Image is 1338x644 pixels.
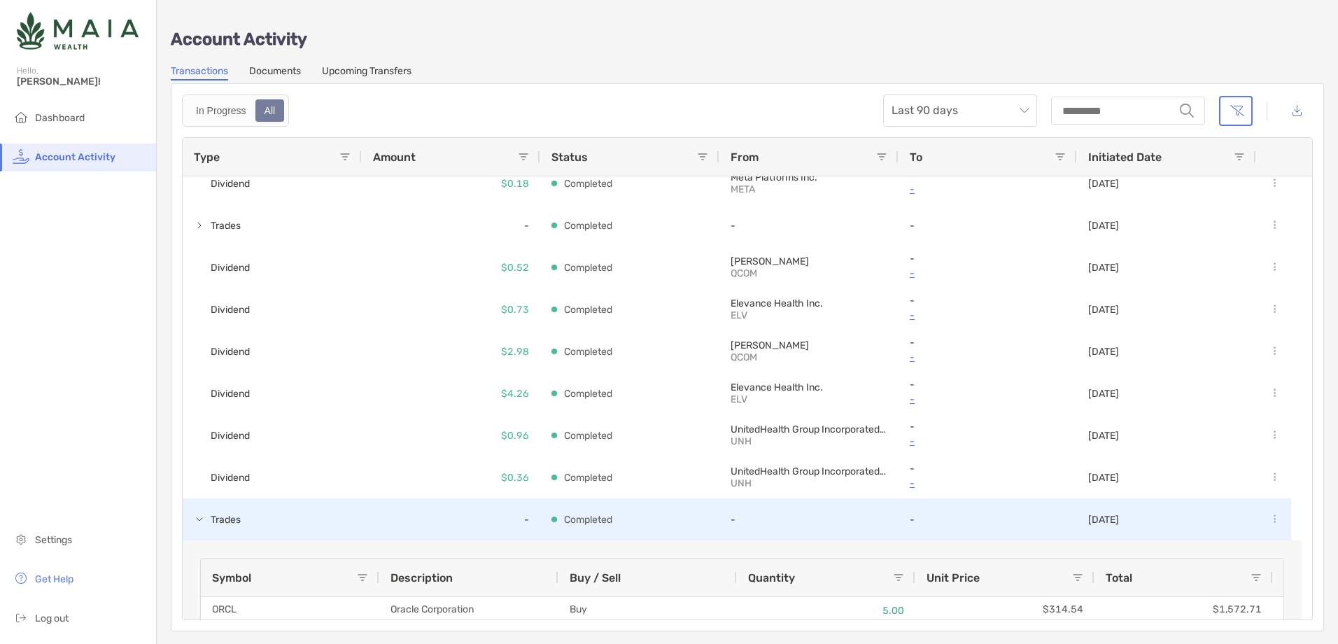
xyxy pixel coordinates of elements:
span: Dividend [211,424,250,447]
p: - [910,295,1066,307]
a: Documents [249,65,301,80]
a: - [910,307,1066,324]
span: Dividend [211,340,250,363]
span: Buy / Sell [570,571,621,584]
p: ELV [731,309,829,321]
span: Log out [35,612,69,624]
img: get-help icon [13,570,29,587]
p: [DATE] [1088,262,1119,274]
span: Total [1106,571,1132,584]
p: $4.26 [501,385,529,402]
p: UNH [731,477,829,489]
p: 5.00 [748,602,904,619]
a: - [910,433,1066,450]
span: Last 90 days [892,95,1029,126]
img: household icon [13,108,29,125]
p: UNH [731,435,829,447]
span: [PERSON_NAME]! [17,76,148,87]
p: - [910,421,1066,433]
p: $0.73 [501,301,529,318]
p: Completed [564,511,612,528]
p: QUALCOMM Incorporated [731,255,887,267]
span: Quantity [748,571,795,584]
p: QCOM [731,267,829,279]
div: - [362,204,540,246]
span: Dividend [211,256,250,279]
p: [DATE] [1088,472,1119,484]
p: [DATE] [1088,430,1119,442]
p: QCOM [731,351,829,363]
a: - [910,349,1066,366]
img: settings icon [13,531,29,547]
span: Trades [211,508,241,531]
span: Trades [211,214,241,237]
span: Dividend [211,298,250,321]
p: Elevance Health Inc. [731,381,887,393]
div: All [257,101,283,120]
div: $1,572.71 [1094,597,1273,624]
a: - [910,391,1066,408]
p: $0.36 [501,469,529,486]
p: $0.18 [501,175,529,192]
div: In Progress [188,101,254,120]
span: Dividend [211,382,250,405]
p: $0.96 [501,427,529,444]
span: From [731,150,759,164]
img: activity icon [13,148,29,164]
p: [DATE] [1088,388,1119,400]
p: Elevance Health Inc. [731,297,887,309]
a: - [910,181,1066,198]
span: Settings [35,534,72,546]
p: $2.98 [501,343,529,360]
p: Completed [564,301,612,318]
button: Clear filters [1219,96,1253,126]
p: ELV [731,393,829,405]
img: Zoe Logo [17,6,139,56]
a: - [910,265,1066,282]
p: Completed [564,217,612,234]
p: Meta Platforms Inc. [731,171,887,183]
p: - [731,220,887,232]
p: Completed [564,469,612,486]
p: [DATE] [1088,346,1119,358]
span: To [910,150,922,164]
span: Status [551,150,588,164]
div: segmented control [182,94,289,127]
p: Completed [564,259,612,276]
p: Account Activity [171,31,1324,48]
p: META [731,183,829,195]
p: - [910,463,1066,475]
p: Completed [564,343,612,360]
span: Symbol [212,571,251,584]
p: Completed [564,427,612,444]
p: [DATE] [1088,304,1119,316]
a: - [910,475,1066,492]
p: - [910,514,1066,526]
p: [DATE] [1088,514,1119,526]
p: UnitedHealth Group Incorporated (DE) [731,423,887,435]
p: - [731,514,887,526]
p: UnitedHealth Group Incorporated (DE) [731,465,887,477]
span: Unit Price [927,571,980,584]
span: Account Activity [35,151,115,163]
p: - [910,337,1066,349]
p: $0.52 [501,259,529,276]
span: Dividend [211,466,250,489]
span: Type [194,150,220,164]
p: - [910,379,1066,391]
img: logout icon [13,609,29,626]
p: Completed [564,175,612,192]
span: Dashboard [35,112,85,124]
p: Completed [564,385,612,402]
p: - [910,220,1066,232]
span: Description [390,571,453,584]
img: input icon [1180,104,1194,118]
p: [DATE] [1088,220,1119,232]
a: Upcoming Transfers [322,65,411,80]
div: $314.54 [915,597,1094,624]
